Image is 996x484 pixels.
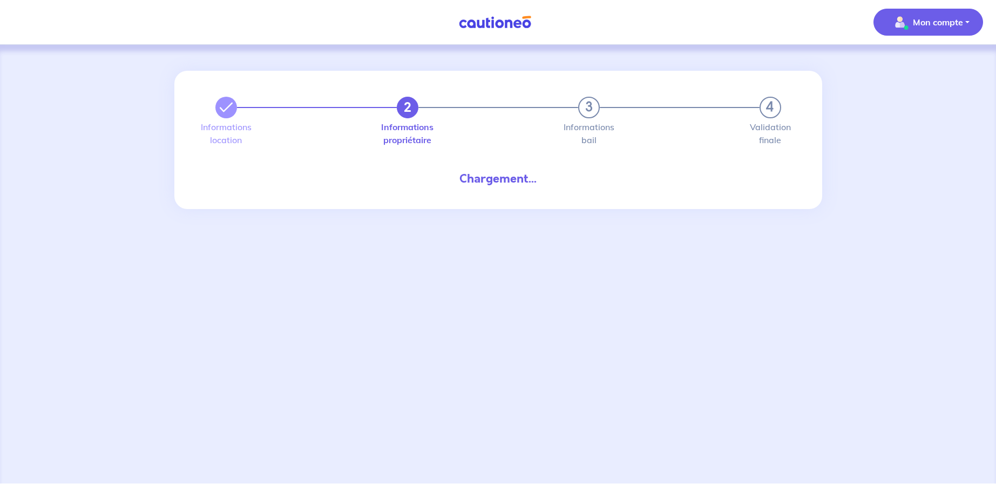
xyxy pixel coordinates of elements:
[760,123,781,144] label: Validation finale
[397,123,418,144] label: Informations propriétaire
[873,9,983,36] button: illu_account_valid_menu.svgMon compte
[207,170,790,187] div: Chargement...
[913,16,963,29] p: Mon compte
[397,97,418,118] button: 2
[455,16,536,29] img: Cautioneo
[578,123,600,144] label: Informations bail
[215,123,237,144] label: Informations location
[891,14,909,31] img: illu_account_valid_menu.svg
